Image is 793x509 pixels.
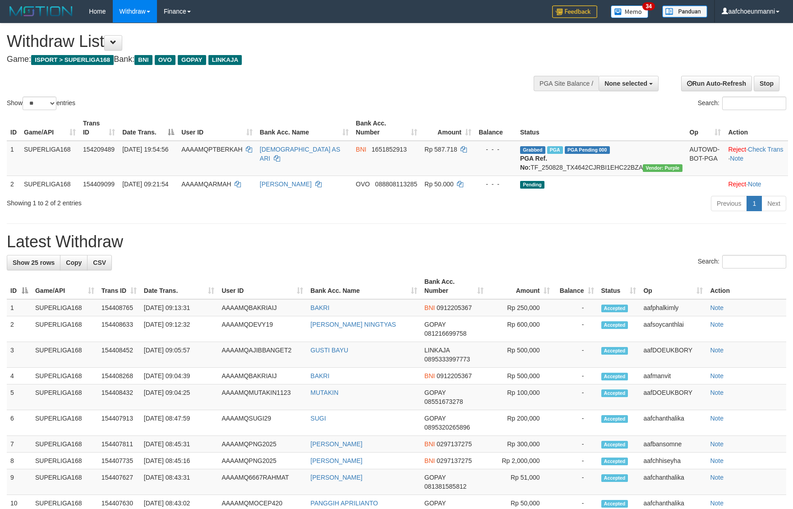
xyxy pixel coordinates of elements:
[640,384,706,410] td: aafDOEUKBORY
[601,305,628,312] span: Accepted
[260,180,312,188] a: [PERSON_NAME]
[218,368,307,384] td: AAAAMQBAKRIAIJ
[60,255,88,270] a: Copy
[662,5,707,18] img: panduan.png
[98,453,140,469] td: 154407735
[7,342,32,368] td: 3
[640,436,706,453] td: aafbansomne
[310,321,396,328] a: [PERSON_NAME] NINGTYAS
[710,440,724,448] a: Note
[32,384,98,410] td: SUPERLIGA168
[601,474,628,482] span: Accepted
[681,76,752,91] a: Run Auto-Refresh
[307,273,421,299] th: Bank Acc. Name: activate to sort column ascending
[7,384,32,410] td: 5
[640,469,706,495] td: aafchanthalika
[724,115,788,141] th: Action
[155,55,175,65] span: OVO
[20,115,79,141] th: Game/API: activate to sort column ascending
[747,196,762,211] a: 1
[83,146,115,153] span: 154209489
[218,384,307,410] td: AAAAMQMUTAKIN1123
[421,273,487,299] th: Bank Acc. Number: activate to sort column ascending
[761,196,786,211] a: Next
[686,115,725,141] th: Op: activate to sort column ascending
[32,453,98,469] td: SUPERLIGA168
[640,299,706,316] td: aafphalkimly
[424,457,435,464] span: BNI
[87,255,112,270] a: CSV
[424,398,463,405] span: Copy 08551673278 to clipboard
[140,299,218,316] td: [DATE] 09:13:31
[599,76,659,91] button: None selected
[553,299,598,316] td: -
[310,347,348,354] a: GUSTI BAYU
[310,415,326,422] a: SUGI
[748,146,784,153] a: Check Trans
[32,368,98,384] td: SUPERLIGA168
[178,55,206,65] span: GOPAY
[706,273,786,299] th: Action
[437,457,472,464] span: Copy 0297137275 to clipboard
[7,55,520,64] h4: Game: Bank:
[487,316,553,342] td: Rp 600,000
[553,410,598,436] td: -
[310,457,362,464] a: [PERSON_NAME]
[552,5,597,18] img: Feedback.jpg
[424,389,446,396] span: GOPAY
[98,436,140,453] td: 154407811
[710,372,724,379] a: Note
[553,316,598,342] td: -
[7,469,32,495] td: 9
[32,299,98,316] td: SUPERLIGA168
[79,115,119,141] th: Trans ID: activate to sort column ascending
[643,164,682,172] span: Vendor URL: https://trx4.1velocity.biz
[424,146,457,153] span: Rp 587.718
[722,97,786,110] input: Search:
[66,259,82,266] span: Copy
[601,321,628,329] span: Accepted
[424,321,446,328] span: GOPAY
[724,141,788,176] td: · ·
[7,255,60,270] a: Show 25 rows
[140,316,218,342] td: [DATE] 09:12:32
[421,115,475,141] th: Amount: activate to sort column ascending
[553,453,598,469] td: -
[181,180,231,188] span: AAAAMQARMAH
[424,483,466,490] span: Copy 081381585812 to clipboard
[611,5,649,18] img: Button%20Memo.svg
[218,436,307,453] td: AAAAMQPNG2025
[98,410,140,436] td: 154407913
[698,255,786,268] label: Search:
[604,80,647,87] span: None selected
[728,146,746,153] a: Reject
[218,273,307,299] th: User ID: activate to sort column ascending
[119,115,178,141] th: Date Trans.: activate to sort column descending
[32,342,98,368] td: SUPERLIGA168
[553,342,598,368] td: -
[553,469,598,495] td: -
[375,180,417,188] span: Copy 088808113285 to clipboard
[553,436,598,453] td: -
[310,440,362,448] a: [PERSON_NAME]
[310,389,338,396] a: MUTAKIN
[208,55,242,65] span: LINKAJA
[7,273,32,299] th: ID: activate to sort column descending
[140,342,218,368] td: [DATE] 09:05:57
[553,273,598,299] th: Balance: activate to sort column ascending
[356,180,370,188] span: OVO
[710,457,724,464] a: Note
[534,76,599,91] div: PGA Site Balance /
[7,32,520,51] h1: Withdraw List
[7,453,32,469] td: 8
[642,2,655,10] span: 34
[601,373,628,380] span: Accepted
[140,453,218,469] td: [DATE] 08:45:16
[218,453,307,469] td: AAAAMQPNG2025
[20,141,79,176] td: SUPERLIGA168
[32,316,98,342] td: SUPERLIGA168
[601,347,628,355] span: Accepted
[310,500,378,507] a: PANGGIH APRILIANTO
[93,259,106,266] span: CSV
[140,368,218,384] td: [DATE] 09:04:39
